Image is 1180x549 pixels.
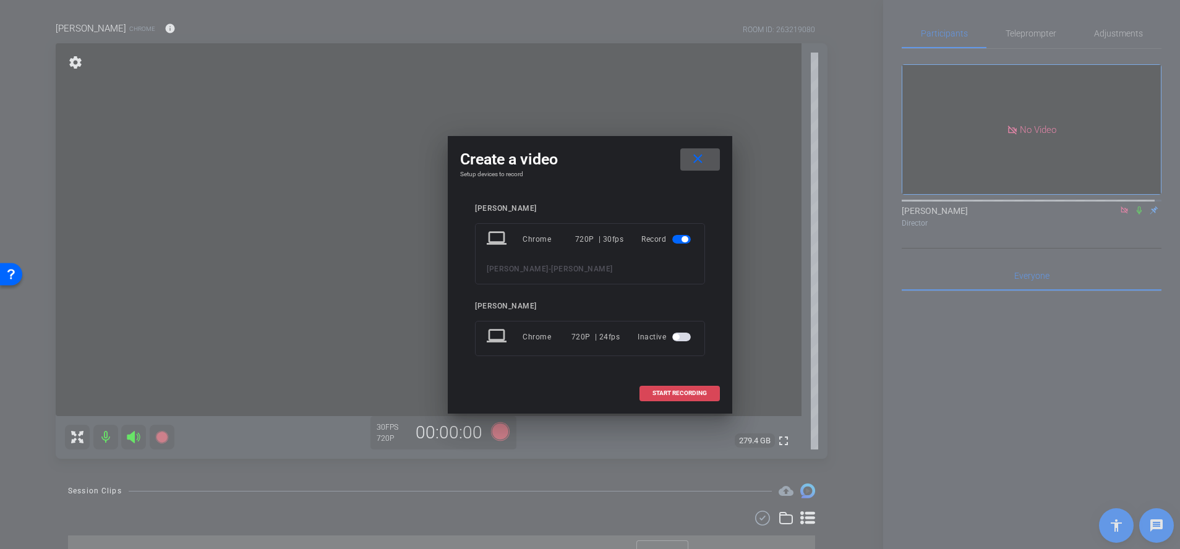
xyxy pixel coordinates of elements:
[460,148,720,171] div: Create a video
[549,265,552,273] span: -
[487,228,509,250] mat-icon: laptop
[475,204,705,213] div: [PERSON_NAME]
[575,228,624,250] div: 720P | 30fps
[551,265,613,273] span: [PERSON_NAME]
[460,171,720,178] h4: Setup devices to record
[652,390,707,396] span: START RECORDING
[487,265,549,273] span: [PERSON_NAME]
[638,326,693,348] div: Inactive
[523,326,571,348] div: Chrome
[571,326,620,348] div: 720P | 24fps
[639,386,720,401] button: START RECORDING
[690,151,706,167] mat-icon: close
[487,326,509,348] mat-icon: laptop
[641,228,693,250] div: Record
[475,302,705,311] div: [PERSON_NAME]
[523,228,575,250] div: Chrome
